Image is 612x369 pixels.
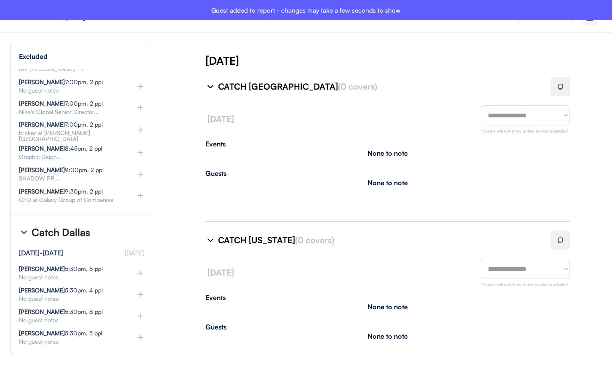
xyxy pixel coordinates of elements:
[19,130,122,142] div: broker at [PERSON_NAME][GEOGRAPHIC_DATA]
[19,287,103,293] div: 5:30pm, 4 ppl
[367,333,408,340] div: None to note
[19,266,103,272] div: 5:30pm, 6 ppl
[19,309,103,315] div: 5:30pm, 8 ppl
[136,104,144,112] img: plus%20%281%29.svg
[205,141,570,147] div: Events
[19,154,122,160] div: Graphic Deign...
[19,145,65,152] strong: [PERSON_NAME]
[19,121,65,128] strong: [PERSON_NAME]
[19,79,103,85] div: 7:00pm, 2 ppl
[19,88,122,93] div: No guest notes
[205,235,216,245] img: chevron-right%20%281%29.svg
[19,227,29,237] img: chevron-right%20%281%29.svg
[205,294,570,301] div: Events
[19,109,122,115] div: Nike's Global Senior Director...
[218,234,540,246] div: CATCH [US_STATE]
[481,282,568,287] font: *Covers will not show unless service is selected
[136,290,144,299] img: plus%20%281%29.svg
[19,122,103,127] div: 7:00pm, 2 ppl
[136,333,144,342] img: plus%20%281%29.svg
[136,149,144,157] img: plus%20%281%29.svg
[205,53,612,68] div: [DATE]
[19,197,122,203] div: CFO at Galaxy Group of Companies
[338,81,377,92] font: (0 covers)
[19,78,65,85] strong: [PERSON_NAME]
[367,303,408,310] div: None to note
[136,82,144,90] img: plus%20%281%29.svg
[205,324,570,330] div: Guests
[19,330,102,336] div: 5:30pm, 5 ppl
[205,170,570,177] div: Guests
[19,317,122,323] div: No guest notes
[19,167,104,173] div: 9:00pm, 2 ppl
[19,296,122,302] div: No guest notes
[19,146,102,151] div: 8:45pm, 2 ppl
[125,249,144,257] font: [DATE]
[19,175,122,181] div: SHADOW PR...
[208,114,234,124] font: [DATE]
[19,101,103,106] div: 7:00pm, 2 ppl
[32,227,90,237] div: Catch Dallas
[19,100,65,107] strong: [PERSON_NAME]
[19,250,63,256] div: [DATE]-[DATE]
[19,274,122,280] div: No guest notes
[208,267,234,278] font: [DATE]
[19,53,48,60] div: Excluded
[19,188,65,195] strong: [PERSON_NAME]
[19,66,122,72] div: ref: [PERSON_NAME] +1
[295,235,334,245] font: (0 covers)
[136,312,144,320] img: plus%20%281%29.svg
[19,166,65,173] strong: [PERSON_NAME]
[19,287,65,294] strong: [PERSON_NAME]
[136,170,144,178] img: plus%20%281%29.svg
[136,126,144,134] img: plus%20%281%29.svg
[19,329,65,337] strong: [PERSON_NAME]
[367,150,408,157] div: None to note
[19,188,103,194] div: 9:30pm, 2 ppl
[19,265,65,272] strong: [PERSON_NAME]
[136,191,144,200] img: plus%20%281%29.svg
[218,81,540,93] div: CATCH [GEOGRAPHIC_DATA]
[136,269,144,277] img: plus%20%281%29.svg
[205,82,216,92] img: chevron-right%20%281%29.svg
[481,128,568,133] font: *Covers will not show unless service is selected
[367,179,408,186] div: None to note
[19,339,122,345] div: No guest notes
[19,308,65,315] strong: [PERSON_NAME]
